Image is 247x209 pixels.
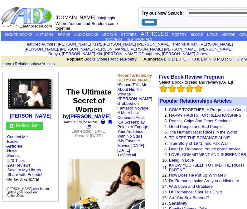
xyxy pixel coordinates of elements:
a: Featured Authors [24,42,56,46]
a: F [180,57,182,61]
a: Books [7,139,18,144]
a: Roasts, Chips And Other Servings! [169,119,232,123]
font: 7. [164,141,168,146]
a: [PERSON_NAME] ODougherty [104,51,160,56]
a: click here [33,187,46,191]
a: [PERSON_NAME] [PERSON_NAME] [60,47,128,51]
font: 8. [164,147,168,151]
a: AUDIOBOOKS [74,33,98,36]
a: True Story of 1971 Indo Pak War [169,141,228,146]
a: Dr. Romance asks: Are you addicted to [169,178,239,183]
a: Follow Me [16,123,39,128]
a: TESTIMONIALS [126,37,152,41]
a: BOOKS [58,33,70,36]
a: Dear Dr. Romance: You're giving advice [169,147,240,151]
font: i [61,52,62,56]
a: [PERSON_NAME] [10,113,51,119]
a: [PERSON_NAME] Jones [162,51,207,56]
font: 16. [162,195,168,200]
a: J [194,57,196,61]
font: i [199,43,199,46]
a: AUTHORS [36,33,54,36]
a: SIGNED BOOKS [5,33,32,36]
font: i [103,52,104,56]
b: Popular: [67,57,83,61]
font: Where Authors and Readers come together! [56,21,118,31]
img: 5687.jpg [7,76,54,112]
font: 11. [162,165,168,170]
a: Relationships [15,61,39,66]
img: bigemptystars.png [186,85,194,93]
a: [PERSON_NAME] Kitt [62,51,102,56]
font: Last edited: [DATE] Posted: [DATE] [71,129,106,138]
a: [PERSON_NAME] Dubya [48,47,233,56]
a: STORIES [121,33,137,36]
font: 5. [164,130,168,134]
a: B [164,57,167,61]
a: M [204,57,208,61]
img: bigemptystars.png [194,85,202,93]
font: • [117,120,148,157]
font: • [117,82,152,157]
label: Try our New Search: [142,11,184,16]
font: · · · · · [6,134,55,182]
a: [PERSON_NAME] Kraft [58,42,101,46]
font: · · · [6,168,42,182]
a: 14 Screenplay Points to Engage Your Audience With No Stars [117,120,148,139]
a: V [240,57,243,61]
a: Books [84,57,95,61]
font: 1. [164,107,168,112]
font: , , , , , , , , , , [25,42,233,56]
font: 15. [162,190,168,194]
img: bigemptystars.png [159,85,167,93]
a: Q [221,57,224,61]
a: Articles [41,61,55,66]
a: How Does He Put Up With Me? [169,173,226,177]
a: KNOW YOURSELF TO FIND THE RIGHT PARTNE [169,163,245,172]
img: bigemptystars.png [168,85,176,93]
a: S [229,57,232,61]
a: TO KEEP THE ROMANCE ALIVE [169,135,230,140]
font: 10. [162,158,168,163]
a: E [176,57,179,61]
a: Sensitivity [169,201,187,206]
a: Popular Relationships Articles [160,98,232,104]
a: T [233,57,235,61]
a: Articles [110,57,124,61]
a: POETRY [172,33,187,36]
a: HAPPY HABITS FOR RELATIONSHIPS [169,113,241,118]
b: Authors: [143,57,160,61]
font: > > [2,57,55,66]
a: I Meet Lost Continent Actor [117,110,145,120]
a: With Love and Gratitude [169,184,213,189]
a: The Human Race: Races in the World [169,130,237,134]
a: H [187,57,190,61]
font: 6. [164,135,168,140]
a: Share with Friends! [7,172,42,177]
font: Select a book to read and review [DATE]! [159,80,233,85]
a: Stories [7,153,20,158]
a: A [160,57,163,61]
a: SUCCESS [105,37,122,41]
font: i [172,43,172,46]
a: R [225,57,228,61]
a: VIDEOS [222,33,235,36]
a: C [168,57,171,61]
img: gc.jpg [10,124,13,128]
a: K [197,57,200,61]
a: Articles [7,144,22,148]
img: bigemptystars.png [177,85,185,93]
a: Good People and Bad People [169,124,223,129]
font: : [24,42,56,46]
font: 17. [162,201,168,206]
font: 13. [162,178,168,183]
font: 4. [164,124,168,129]
b: Recent articles by [PERSON_NAME] [117,73,152,82]
a: Contact Me [7,134,28,139]
a: Free Book Review Program [159,74,224,80]
a: I [192,57,193,61]
a: [PERSON_NAME] [PERSON_NAME] [129,47,197,51]
font: 14. [162,184,168,189]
